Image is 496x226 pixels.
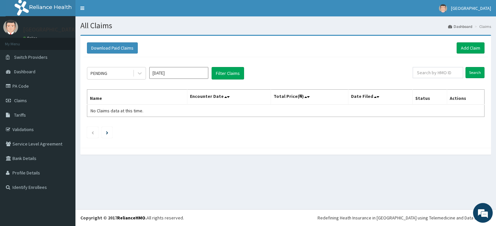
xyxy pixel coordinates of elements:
span: Dashboard [14,69,35,75]
th: Date Filed [348,90,412,105]
span: No Claims data at this time. [91,108,143,114]
div: Redefining Heath Insurance in [GEOGRAPHIC_DATA] using Telemedicine and Data Science! [318,215,491,221]
th: Total Price(₦) [271,90,348,105]
button: Filter Claims [212,67,244,79]
div: PENDING [91,70,107,77]
button: Download Paid Claims [87,42,138,54]
a: Add Claim [457,42,485,54]
input: Search [465,67,485,78]
a: Previous page [91,129,94,135]
input: Search by HMO ID [413,67,463,78]
th: Name [87,90,187,105]
a: Dashboard [448,24,472,29]
p: [GEOGRAPHIC_DATA] [23,27,77,33]
a: Next page [106,129,108,135]
span: [GEOGRAPHIC_DATA] [451,5,491,11]
span: Switch Providers [14,54,48,60]
input: Select Month and Year [149,67,208,79]
a: Online [23,36,39,40]
span: Tariffs [14,112,26,118]
a: RelianceHMO [117,215,145,221]
img: User Image [3,20,18,34]
h1: All Claims [80,21,491,30]
th: Encounter Date [187,90,271,105]
footer: All rights reserved. [75,209,496,226]
span: Claims [14,98,27,103]
strong: Copyright © 2017 . [80,215,147,221]
th: Actions [447,90,485,105]
img: User Image [439,4,447,12]
th: Status [412,90,447,105]
li: Claims [473,24,491,29]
